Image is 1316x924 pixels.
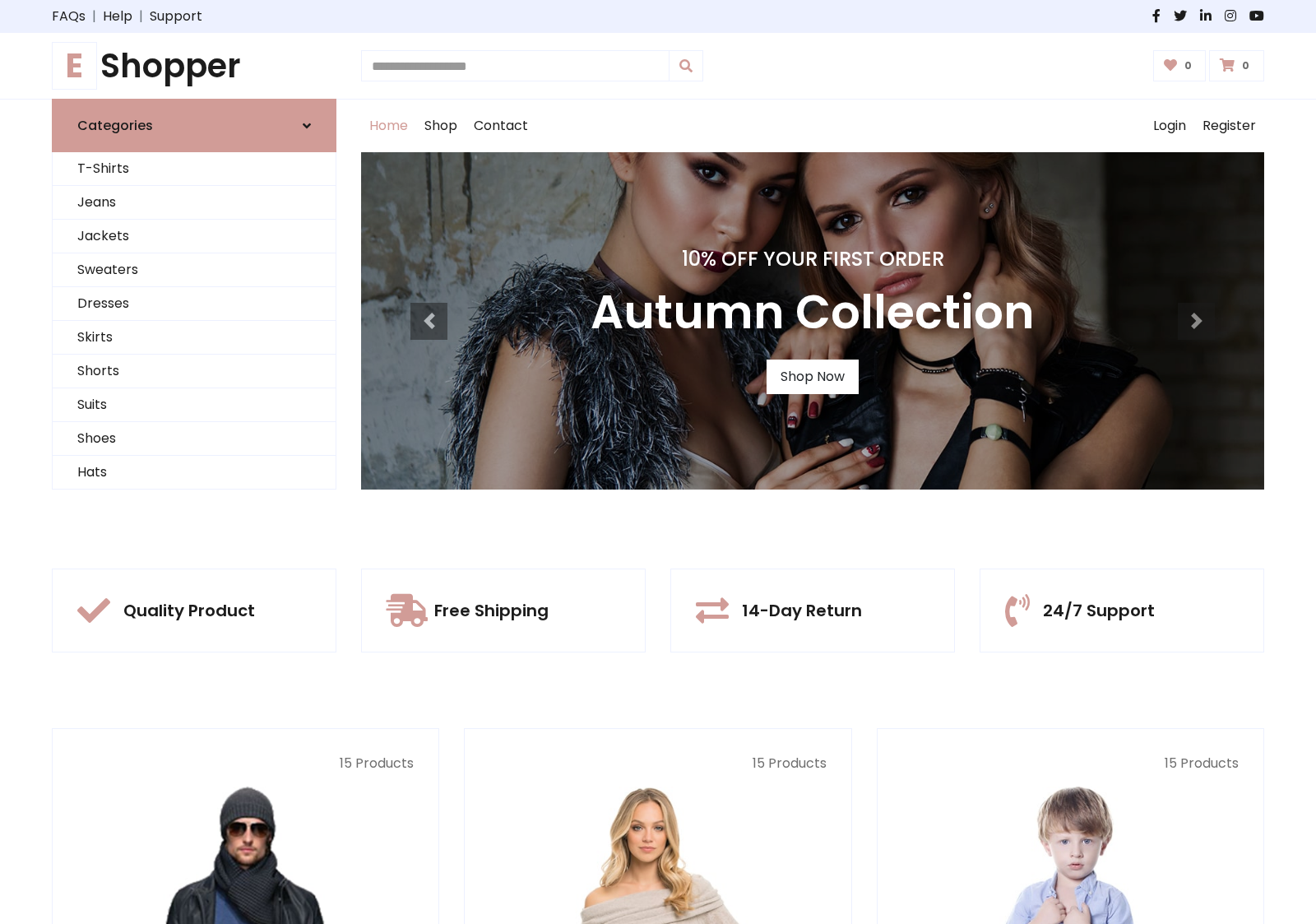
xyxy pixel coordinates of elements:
h5: Free Shipping [434,601,549,620]
a: 0 [1153,50,1207,81]
a: Jeans [53,186,336,220]
a: Home [361,100,416,152]
a: Contact [466,100,536,152]
h6: Categories [77,118,153,133]
p: 15 Products [902,754,1239,773]
a: 0 [1209,50,1264,81]
a: Shop [416,100,466,152]
h5: 14-Day Return [742,601,862,620]
h4: 10% Off Your First Order [591,248,1035,272]
a: EShopper [52,46,336,86]
a: Skirts [53,321,336,355]
a: Shop Now [767,360,859,394]
h1: Shopper [52,46,336,86]
span: E [52,42,97,90]
a: Register [1194,100,1264,152]
h5: 24/7 Support [1043,601,1155,620]
a: Help [103,7,132,26]
a: Login [1145,100,1194,152]
a: Dresses [53,287,336,321]
a: T-Shirts [53,152,336,186]
a: Support [150,7,202,26]
h3: Autumn Collection [591,285,1035,340]
p: 15 Products [489,754,826,773]
span: | [132,7,150,26]
a: Hats [53,456,336,490]
a: Shoes [53,422,336,456]
span: 0 [1238,58,1253,73]
h5: Quality Product [123,601,255,620]
p: 15 Products [77,754,414,773]
a: Jackets [53,220,336,253]
span: 0 [1180,58,1196,73]
a: Sweaters [53,253,336,287]
a: Categories [52,99,336,152]
span: | [86,7,103,26]
a: FAQs [52,7,86,26]
a: Suits [53,388,336,422]
a: Shorts [53,355,336,388]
